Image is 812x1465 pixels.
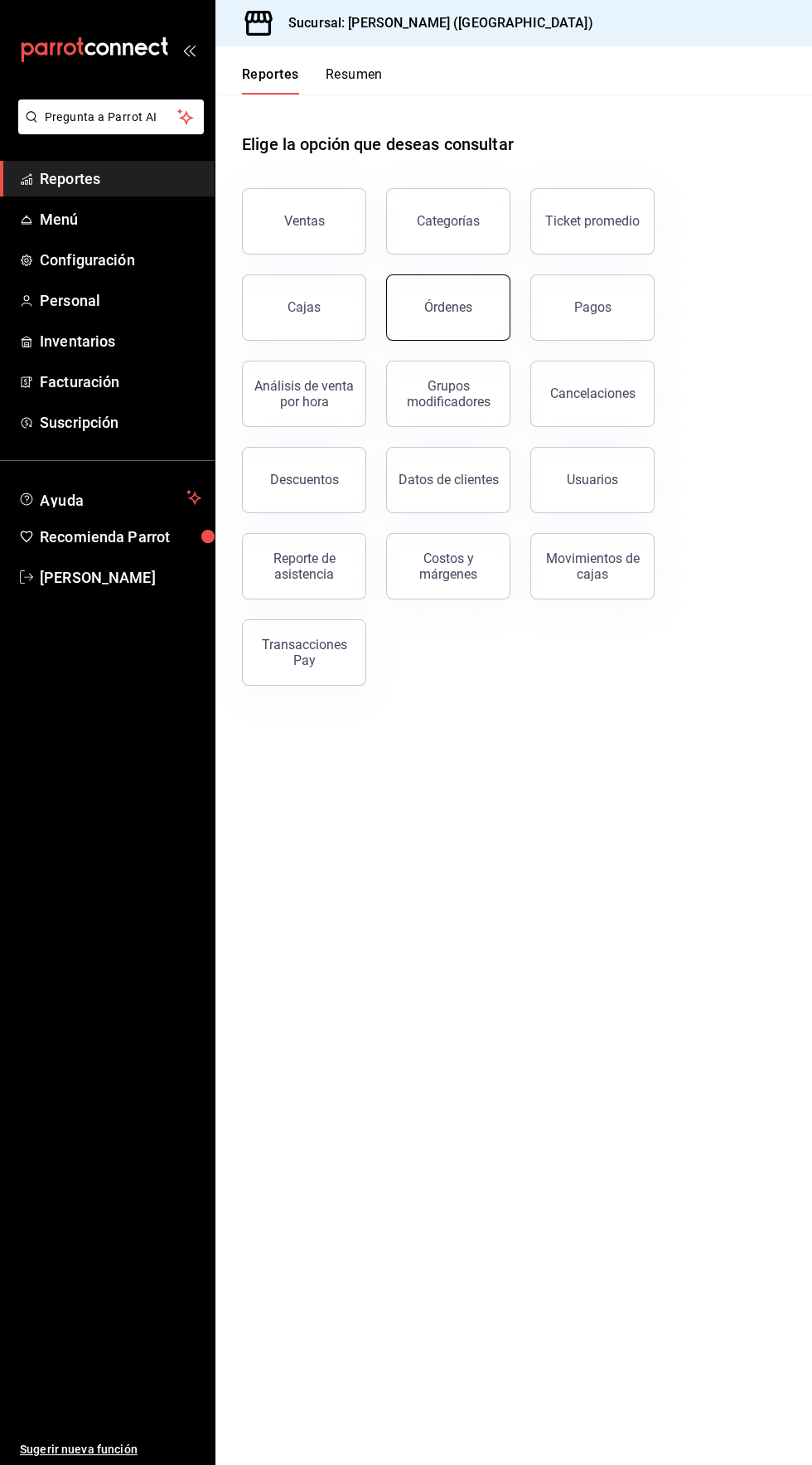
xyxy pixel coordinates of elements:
button: Datos de clientes [386,447,510,513]
div: Costos y márgenes [397,551,500,582]
button: Reportes [242,66,299,95]
h1: Elige la opción que deseas consultar [242,132,514,157]
div: Reporte de asistencia [253,551,355,582]
div: Análisis de venta por hora [253,378,355,410]
div: Categorías [417,213,480,229]
div: navigation tabs [242,66,383,95]
button: Transacciones Pay [242,619,366,686]
button: Descuentos [242,447,366,513]
span: Reportes [40,167,201,190]
button: open_drawer_menu [182,43,196,56]
div: Ventas [284,213,325,229]
span: [PERSON_NAME] [40,566,201,589]
div: Descuentos [270,472,339,488]
div: Grupos modificadores [397,378,500,410]
button: Movimientos de cajas [530,533,655,599]
div: Ticket promedio [545,213,640,229]
div: Cajas [288,298,321,318]
span: Facturación [40,371,201,393]
a: Cajas [242,274,366,341]
span: Suscripción [40,411,201,434]
span: Pregunta a Parrot AI [45,109,178,126]
button: Análisis de venta por hora [242,361,366,427]
button: Grupos modificadores [386,361,510,427]
span: Sugerir nueva función [20,1441,201,1458]
div: Órdenes [424,299,472,315]
div: Pagos [574,299,611,315]
div: Usuarios [567,472,618,488]
span: Inventarios [40,330,201,352]
button: Usuarios [530,447,655,513]
button: Órdenes [386,274,510,341]
div: Transacciones Pay [253,637,355,668]
h3: Sucursal: [PERSON_NAME] ([GEOGRAPHIC_DATA]) [275,13,593,33]
button: Pregunta a Parrot AI [18,99,204,134]
button: Ticket promedio [530,188,655,255]
button: Categorías [386,188,510,255]
span: Personal [40,289,201,312]
a: Pregunta a Parrot AI [12,120,204,138]
span: Recomienda Parrot [40,526,201,548]
span: Ayuda [40,488,180,507]
button: Costos y márgenes [386,533,510,599]
div: Movimientos de cajas [541,551,644,582]
button: Reporte de asistencia [242,533,366,599]
span: Configuración [40,249,201,271]
button: Ventas [242,188,366,255]
div: Datos de clientes [399,472,499,488]
span: Menú [40,208,201,230]
button: Resumen [326,66,383,95]
button: Pagos [530,274,655,341]
div: Cancelaciones [550,386,636,401]
button: Cancelaciones [530,361,655,427]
